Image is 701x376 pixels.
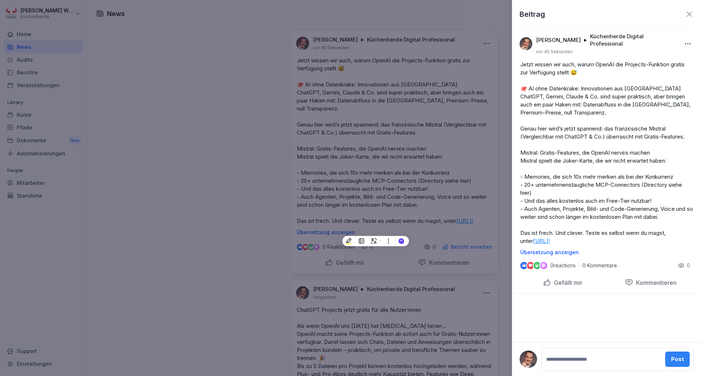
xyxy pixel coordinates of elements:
[536,36,581,44] p: [PERSON_NAME]
[520,9,545,20] p: Beitrag
[520,37,532,50] img: blkuibim9ggwy8x0ihyxhg17.png
[520,350,537,368] img: blkuibim9ggwy8x0ihyxhg17.png
[665,352,690,367] button: Post
[590,33,675,47] p: Küchenherde Digital Professional
[582,263,623,268] p: 0 Kommentare
[536,49,572,55] p: vor 45 Sekunden
[633,279,677,286] p: Kommentieren
[533,237,550,244] a: [URL]!
[687,262,690,269] p: 0
[520,61,693,245] p: Jetzt wissen wir auch, warum OpenAI die Projects-Funktion gratis zur Verfügung stellt 😅 🐙 AI ohne...
[520,249,693,255] p: Übersetzung anzeigen
[551,279,582,286] p: Gefällt mir
[550,263,576,268] p: 0 reactions
[671,355,684,363] div: Post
